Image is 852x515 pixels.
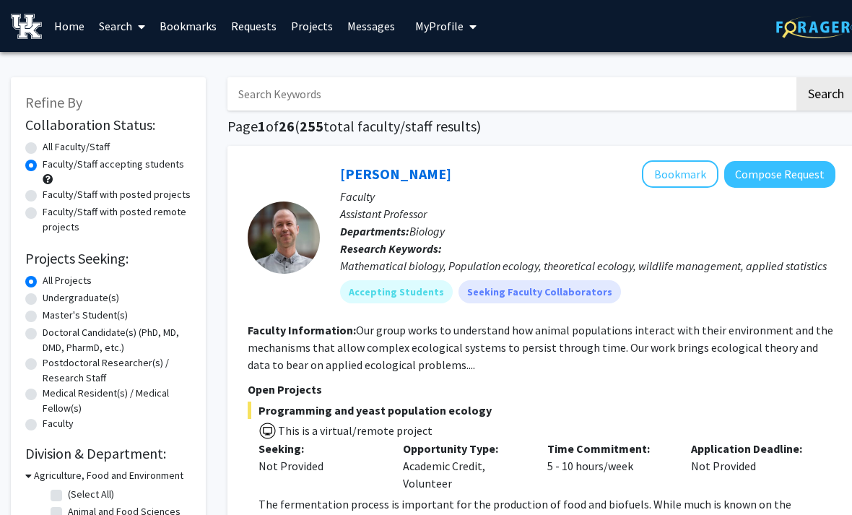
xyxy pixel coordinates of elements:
span: This is a virtual/remote project [277,423,432,438]
p: Open Projects [248,381,835,398]
label: Faculty/Staff with posted projects [43,187,191,202]
h2: Division & Department: [25,445,191,462]
a: [PERSON_NAME] [340,165,451,183]
button: Add Jake Ferguson to Bookmarks [642,160,718,188]
div: Not Provided [680,440,825,492]
input: Search Keywords [227,77,794,111]
span: Biology [409,224,445,238]
label: Master's Student(s) [43,308,128,323]
p: Time Commitment: [547,440,670,457]
div: Not Provided [258,457,381,475]
label: All Faculty/Staff [43,139,110,155]
button: Compose Request to Jake Ferguson [724,161,835,188]
h3: Agriculture, Food and Environment [34,468,183,483]
p: Opportunity Type: [403,440,526,457]
a: Requests [224,1,284,51]
p: Seeking: [258,440,381,457]
b: Faculty Information: [248,323,356,337]
mat-chip: Seeking Faculty Collaborators [458,280,621,303]
p: Faculty [340,188,835,205]
label: (Select All) [68,487,114,502]
h2: Collaboration Status: [25,116,191,134]
label: Undergraduate(s) [43,290,119,306]
label: Faculty/Staff accepting students [43,157,184,172]
label: Medical Resident(s) / Medical Fellow(s) [43,386,191,416]
iframe: Chat [11,450,61,504]
a: Messages [340,1,402,51]
label: Faculty/Staff with posted remote projects [43,204,191,235]
div: Academic Credit, Volunteer [392,440,536,492]
label: Doctoral Candidate(s) (PhD, MD, DMD, PharmD, etc.) [43,325,191,355]
label: Postdoctoral Researcher(s) / Research Staff [43,355,191,386]
div: 5 - 10 hours/week [536,440,681,492]
a: Bookmarks [152,1,224,51]
div: Mathematical biology, Population ecology, theoretical ecology, wildlife management, applied stati... [340,257,835,274]
a: Home [47,1,92,51]
a: Projects [284,1,340,51]
span: Refine By [25,93,82,111]
b: Research Keywords: [340,241,442,256]
h2: Projects Seeking: [25,250,191,267]
p: Application Deadline: [691,440,814,457]
span: My Profile [415,19,464,33]
a: Search [92,1,152,51]
fg-read-more: Our group works to understand how animal populations interact with their environment and the mech... [248,323,833,372]
span: 26 [279,117,295,135]
mat-chip: Accepting Students [340,280,453,303]
label: Faculty [43,416,74,431]
p: Assistant Professor [340,205,835,222]
img: University of Kentucky Logo [11,14,42,39]
span: Programming and yeast population ecology [248,402,835,419]
span: 1 [258,117,266,135]
span: 255 [300,117,323,135]
b: Departments: [340,224,409,238]
label: All Projects [43,273,92,288]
